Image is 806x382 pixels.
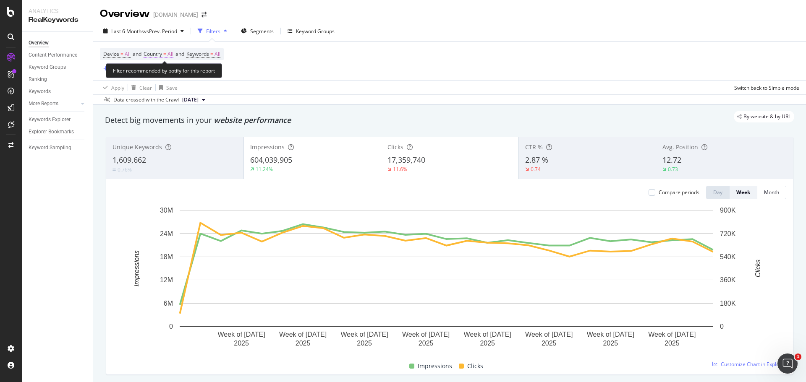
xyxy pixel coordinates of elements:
[169,323,173,330] text: 0
[29,7,86,15] div: Analytics
[734,111,794,122] div: legacy label
[525,155,548,165] span: 2.87 %
[160,253,173,260] text: 18M
[113,96,179,104] div: Data crossed with the Crawl
[215,48,220,60] span: All
[734,84,799,91] div: Switch back to Simple mode
[29,87,51,96] div: Keywords
[668,166,678,173] div: 0.73
[279,331,327,338] text: Week of [DATE]
[464,331,511,338] text: Week of [DATE]
[256,166,273,173] div: 11.24%
[29,99,79,108] a: More Reports
[164,300,173,307] text: 6M
[419,340,434,347] text: 2025
[29,39,49,47] div: Overview
[731,81,799,94] button: Switch back to Simple mode
[603,340,618,347] text: 2025
[144,50,162,57] span: Country
[217,331,265,338] text: Week of [DATE]
[113,155,146,165] span: 1,609,662
[103,50,119,57] span: Device
[182,96,199,104] span: 2025 Oct. 1st
[125,48,131,60] span: All
[662,155,681,165] span: 12.72
[29,115,87,124] a: Keywords Explorer
[113,143,162,151] span: Unique Keywords
[194,24,230,38] button: Filters
[720,323,724,330] text: 0
[29,63,66,72] div: Keyword Groups
[144,28,177,35] span: vs Prev. Period
[706,186,730,199] button: Day
[720,207,736,214] text: 900K
[210,50,213,57] span: =
[201,12,207,18] div: arrow-right-arrow-left
[659,189,699,196] div: Compare periods
[525,331,573,338] text: Week of [DATE]
[234,340,249,347] text: 2025
[720,300,736,307] text: 180K
[106,63,222,78] div: Filter recommended by botify for this report
[777,353,798,374] iframe: Intercom live chat
[156,81,178,94] button: Save
[29,87,87,96] a: Keywords
[100,64,133,74] button: Add Filter
[250,28,274,35] span: Segments
[665,340,680,347] text: 2025
[296,340,311,347] text: 2025
[167,48,173,60] span: All
[175,50,184,57] span: and
[720,276,736,283] text: 360K
[29,63,87,72] a: Keyword Groups
[29,143,87,152] a: Keyword Sampling
[29,39,87,47] a: Overview
[100,24,187,38] button: Last 6 MonthsvsPrev. Period
[757,186,786,199] button: Month
[467,361,483,371] span: Clicks
[250,155,292,165] span: 604,039,905
[531,166,541,173] div: 0.74
[754,260,762,278] text: Clicks
[160,207,173,214] text: 30M
[402,331,450,338] text: Week of [DATE]
[795,353,801,360] span: 1
[587,331,634,338] text: Week of [DATE]
[764,189,779,196] div: Month
[100,7,150,21] div: Overview
[736,189,750,196] div: Week
[113,206,780,351] svg: A chart.
[120,50,123,57] span: =
[29,51,87,60] a: Content Performance
[29,75,47,84] div: Ranking
[113,169,116,171] img: Equal
[179,95,209,105] button: [DATE]
[542,340,557,347] text: 2025
[480,340,495,347] text: 2025
[296,28,335,35] div: Keyword Groups
[720,230,736,237] text: 720K
[387,143,403,151] span: Clicks
[721,361,786,368] span: Customize Chart in Explorer
[29,143,71,152] div: Keyword Sampling
[730,186,757,199] button: Week
[418,361,452,371] span: Impressions
[163,50,166,57] span: =
[118,166,132,173] div: 0.76%
[128,81,152,94] button: Clear
[662,143,698,151] span: Avg. Position
[250,143,285,151] span: Impressions
[29,115,71,124] div: Keywords Explorer
[153,10,198,19] div: [DOMAIN_NAME]
[206,28,220,35] div: Filters
[29,15,86,25] div: RealKeywords
[166,84,178,91] div: Save
[29,51,77,60] div: Content Performance
[160,276,173,283] text: 12M
[139,84,152,91] div: Clear
[393,166,407,173] div: 11.6%
[133,250,140,286] text: Impressions
[357,340,372,347] text: 2025
[29,99,58,108] div: More Reports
